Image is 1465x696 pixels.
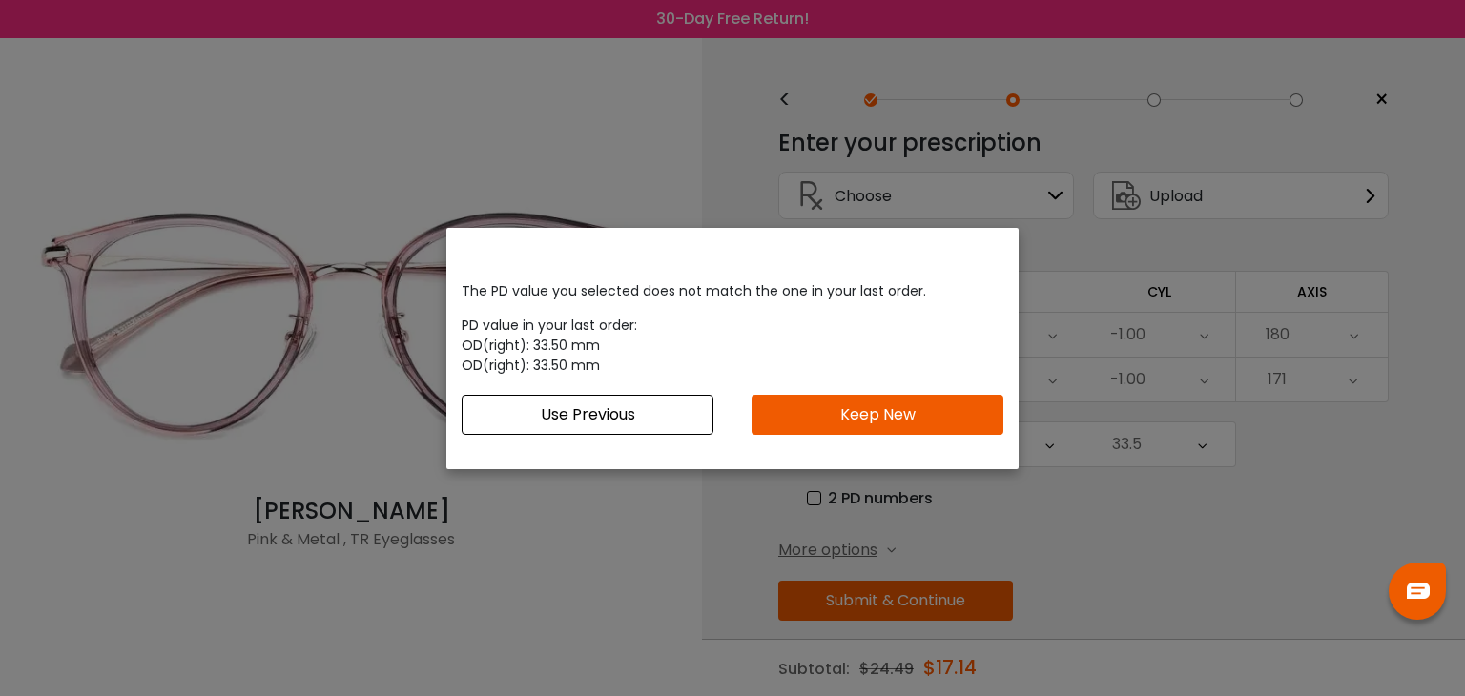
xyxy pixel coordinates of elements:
[462,336,1003,356] div: OD(right): 33.50 mm
[462,356,1003,376] div: OD(right): 33.50 mm
[462,281,1003,376] div: The PD value you selected does not match the one in your last order.
[1407,583,1430,599] img: chat
[462,316,1003,336] div: PD value in your last order:
[752,395,1003,435] button: Keep New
